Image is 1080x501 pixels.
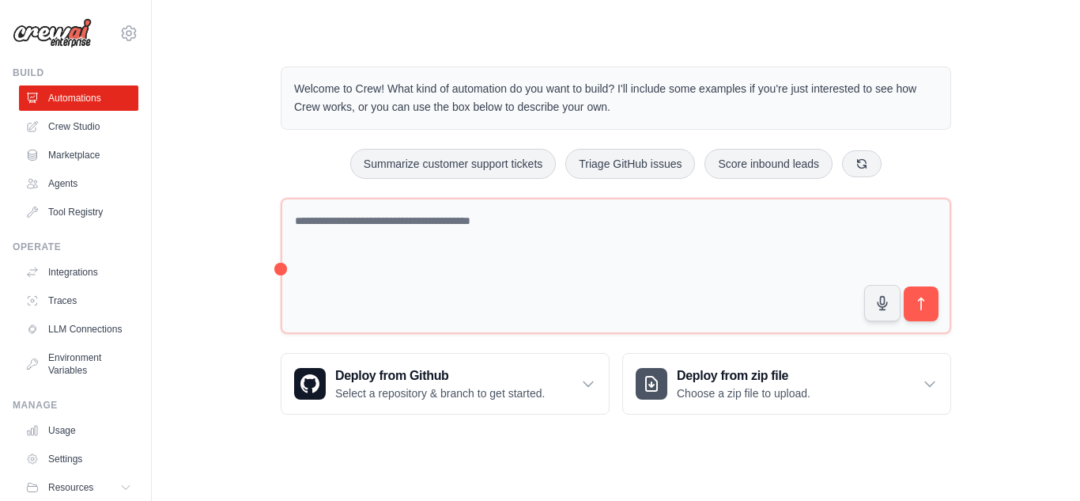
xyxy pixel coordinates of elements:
[677,366,810,385] h3: Deploy from zip file
[294,80,938,116] p: Welcome to Crew! What kind of automation do you want to build? I'll include some examples if you'...
[704,149,833,179] button: Score inbound leads
[19,475,138,500] button: Resources
[19,288,138,313] a: Traces
[19,317,138,342] a: LLM Connections
[677,385,810,401] p: Choose a zip file to upload.
[565,149,695,179] button: Triage GitHub issues
[19,418,138,443] a: Usage
[48,481,93,494] span: Resources
[19,446,138,472] a: Settings
[13,66,138,79] div: Build
[19,199,138,225] a: Tool Registry
[19,85,138,111] a: Automations
[19,142,138,168] a: Marketplace
[13,241,138,253] div: Operate
[19,171,138,196] a: Agents
[19,345,138,383] a: Environment Variables
[13,18,92,48] img: Logo
[335,366,545,385] h3: Deploy from Github
[13,399,138,412] div: Manage
[350,149,556,179] button: Summarize customer support tickets
[335,385,545,401] p: Select a repository & branch to get started.
[19,114,138,139] a: Crew Studio
[19,260,138,285] a: Integrations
